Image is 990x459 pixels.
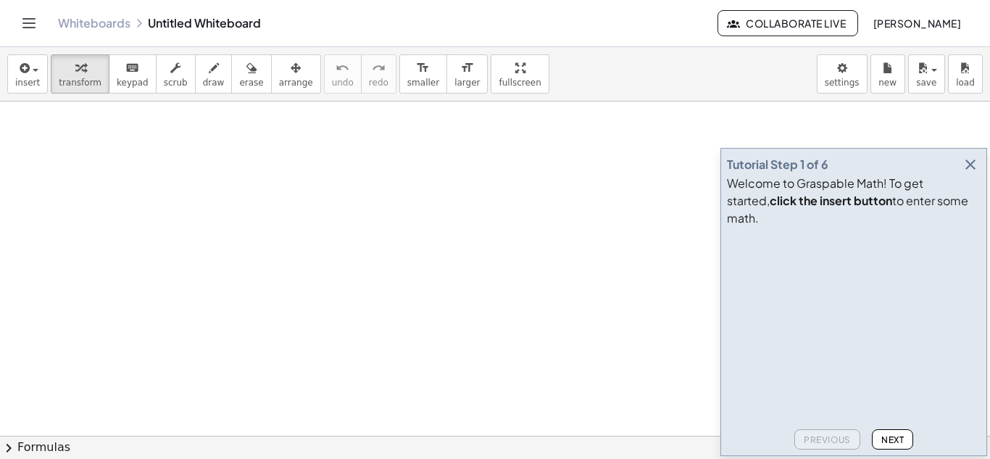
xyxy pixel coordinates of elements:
[271,54,321,94] button: arrange
[7,54,48,94] button: insert
[730,17,846,30] span: Collaborate Live
[872,429,913,450] button: Next
[17,12,41,35] button: Toggle navigation
[460,59,474,77] i: format_size
[279,78,313,88] span: arrange
[51,54,109,94] button: transform
[908,54,945,94] button: save
[454,78,480,88] span: larger
[870,54,905,94] button: new
[717,10,858,36] button: Collaborate Live
[239,78,263,88] span: erase
[916,78,936,88] span: save
[727,156,828,173] div: Tutorial Step 1 of 6
[825,78,860,88] span: settings
[416,59,430,77] i: format_size
[878,78,897,88] span: new
[770,193,892,208] b: click the insert button
[231,54,271,94] button: erase
[873,17,961,30] span: [PERSON_NAME]
[499,78,541,88] span: fullscreen
[861,10,973,36] button: [PERSON_NAME]
[164,78,188,88] span: scrub
[407,78,439,88] span: smaller
[372,59,386,77] i: redo
[491,54,549,94] button: fullscreen
[125,59,139,77] i: keyboard
[58,16,130,30] a: Whiteboards
[15,78,40,88] span: insert
[336,59,349,77] i: undo
[369,78,388,88] span: redo
[59,78,101,88] span: transform
[195,54,233,94] button: draw
[332,78,354,88] span: undo
[324,54,362,94] button: undoundo
[361,54,396,94] button: redoredo
[948,54,983,94] button: load
[817,54,868,94] button: settings
[109,54,157,94] button: keyboardkeypad
[727,175,981,227] div: Welcome to Graspable Math! To get started, to enter some math.
[446,54,488,94] button: format_sizelarger
[881,434,904,445] span: Next
[117,78,149,88] span: keypad
[399,54,447,94] button: format_sizesmaller
[156,54,196,94] button: scrub
[203,78,225,88] span: draw
[956,78,975,88] span: load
